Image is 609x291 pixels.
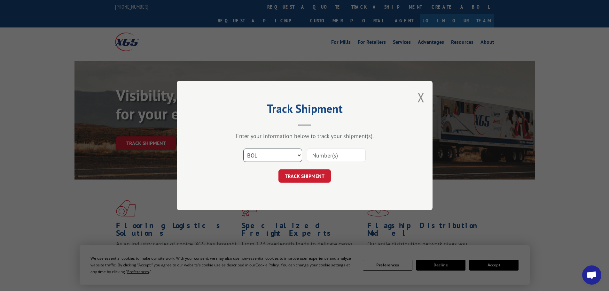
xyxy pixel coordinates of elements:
h2: Track Shipment [209,104,401,116]
button: TRACK SHIPMENT [278,169,331,183]
div: Enter your information below to track your shipment(s). [209,132,401,140]
div: Open chat [582,265,601,285]
input: Number(s) [307,149,366,162]
button: Close modal [418,89,425,106]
